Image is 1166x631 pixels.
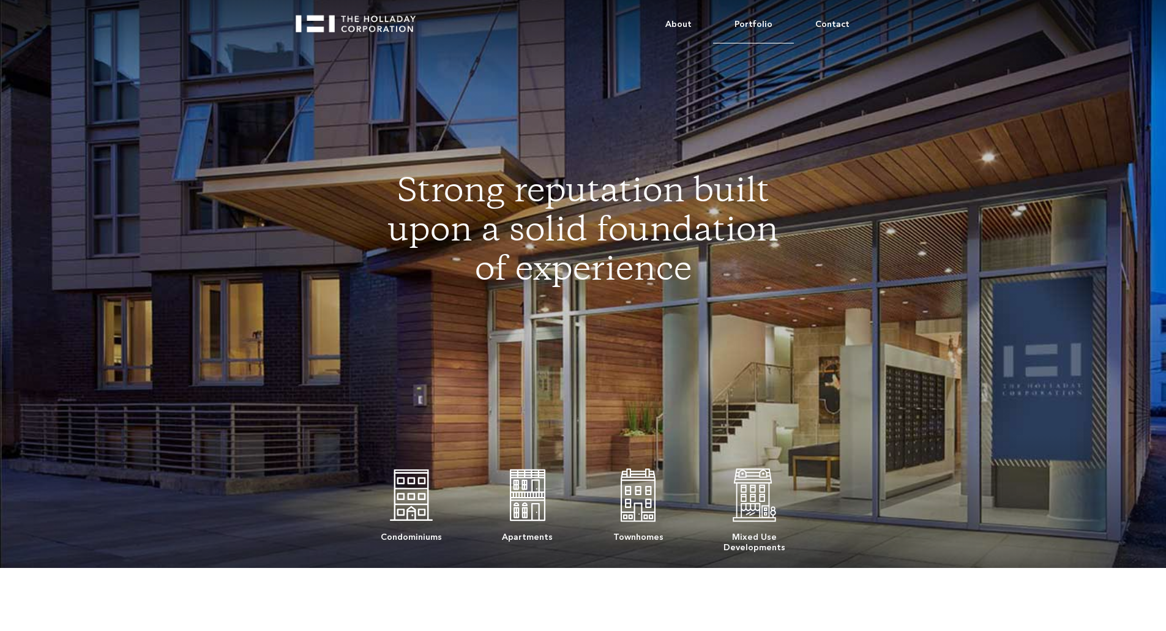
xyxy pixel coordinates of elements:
[794,6,871,43] a: Contact
[296,6,427,32] a: home
[381,526,442,542] div: Condominiums
[613,526,663,542] div: Townhomes
[382,174,785,291] h1: Strong reputation built upon a solid foundation of experience
[502,526,553,542] div: Apartments
[644,6,713,43] a: About
[723,526,785,553] div: Mixed Use Developments
[713,6,794,43] a: Portfolio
